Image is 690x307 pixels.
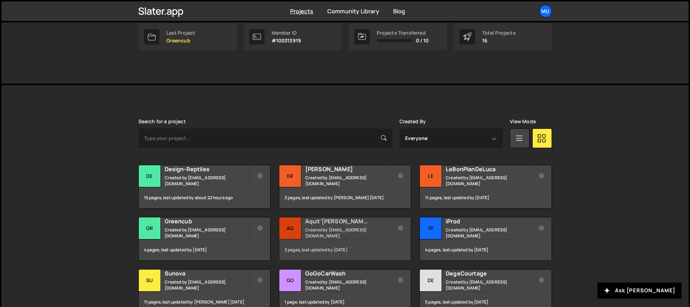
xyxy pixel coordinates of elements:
[165,217,249,225] h2: Greencub
[305,227,390,239] small: Created by [EMAIL_ADDRESS][DOMAIN_NAME]
[138,23,237,50] a: Last Project Greencub
[272,30,301,36] div: Member ID
[446,165,530,173] h2: LeBonPlanDeLuca
[482,30,516,36] div: Total Projects
[139,239,270,260] div: 4 pages, last updated by [DATE]
[139,270,161,292] div: Su
[165,279,249,291] small: Created by [EMAIL_ADDRESS][DOMAIN_NAME]
[377,30,429,36] div: Projects Transferred
[420,165,442,187] div: Le
[138,119,186,124] label: Search for a project
[539,5,552,18] a: Mu
[419,217,552,261] a: iP iProd Created by [EMAIL_ADDRESS][DOMAIN_NAME] 4 pages, last updated by [DATE]
[139,165,161,187] div: De
[446,279,530,291] small: Created by [EMAIL_ADDRESS][DOMAIN_NAME]
[139,187,270,208] div: 16 pages, last updated by about 22 hours ago
[279,217,411,261] a: Aq Aquit'[PERSON_NAME] Created by [EMAIL_ADDRESS][DOMAIN_NAME] 3 pages, last updated by [DATE]
[399,119,426,124] label: Created By
[165,175,249,187] small: Created by [EMAIL_ADDRESS][DOMAIN_NAME]
[420,270,442,292] div: De
[419,165,552,209] a: Le LeBonPlanDeLuca Created by [EMAIL_ADDRESS][DOMAIN_NAME] 11 pages, last updated by [DATE]
[279,270,301,292] div: Go
[165,165,249,173] h2: Design-Reptiles
[305,165,390,173] h2: [PERSON_NAME]
[305,175,390,187] small: Created by [EMAIL_ADDRESS][DOMAIN_NAME]
[597,282,682,299] button: Ask [PERSON_NAME]
[165,270,249,277] h2: Sunova
[272,38,301,43] p: #100313919
[446,270,530,277] h2: DegeCourtage
[482,38,516,43] p: 16
[446,217,530,225] h2: iProd
[446,175,530,187] small: Created by [EMAIL_ADDRESS][DOMAIN_NAME]
[166,38,196,43] p: Greencub
[166,30,196,36] div: Last Project
[138,128,392,148] input: Type your project...
[327,7,379,15] a: Community Library
[420,239,551,260] div: 4 pages, last updated by [DATE]
[420,217,442,239] div: iP
[305,217,390,225] h2: Aquit'[PERSON_NAME]
[279,165,411,209] a: Er [PERSON_NAME] Created by [EMAIL_ADDRESS][DOMAIN_NAME] 3 pages, last updated by [PERSON_NAME] [...
[305,279,390,291] small: Created by [EMAIL_ADDRESS][DOMAIN_NAME]
[290,7,313,15] a: Projects
[393,7,405,15] a: Blog
[138,165,271,209] a: De Design-Reptiles Created by [EMAIL_ADDRESS][DOMAIN_NAME] 16 pages, last updated by about 22 hou...
[279,165,301,187] div: Er
[420,187,551,208] div: 11 pages, last updated by [DATE]
[510,119,536,124] label: View Mode
[139,217,161,239] div: Gr
[305,270,390,277] h2: GoGoCarWash
[446,227,530,239] small: Created by [EMAIL_ADDRESS][DOMAIN_NAME]
[416,38,429,43] span: 0 / 10
[279,239,411,260] div: 3 pages, last updated by [DATE]
[279,187,411,208] div: 3 pages, last updated by [PERSON_NAME] [DATE]
[138,217,271,261] a: Gr Greencub Created by [EMAIL_ADDRESS][DOMAIN_NAME] 4 pages, last updated by [DATE]
[165,227,249,239] small: Created by [EMAIL_ADDRESS][DOMAIN_NAME]
[279,217,301,239] div: Aq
